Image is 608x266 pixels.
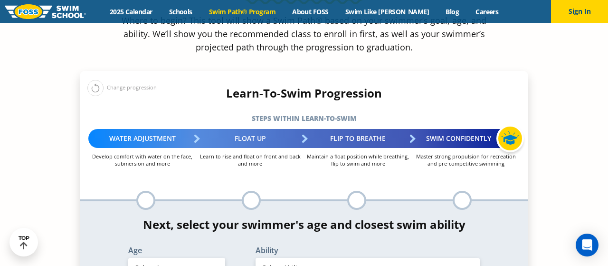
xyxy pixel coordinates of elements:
h4: Learn-To-Swim Progression [80,87,528,100]
a: Schools [161,7,200,16]
a: Careers [467,7,507,16]
p: Learn to rise and float on front and back and more [196,153,304,167]
a: Swim Path® Program [200,7,284,16]
a: 2025 Calendar [101,7,161,16]
a: About FOSS [284,7,337,16]
img: FOSS Swim School Logo [5,4,86,19]
p: Where to begin? This tool will show a Swim Path® based on your swimmer’s goal, age, and ability. ... [118,14,490,54]
p: Develop comfort with water on the face, submersion and more [88,153,196,167]
a: Swim Like [PERSON_NAME] [337,7,437,16]
a: Blog [437,7,467,16]
div: Open Intercom Messenger [576,234,598,256]
label: Ability [256,246,480,254]
div: Float Up [196,129,304,148]
h4: Next, select your swimmer's age and closest swim ability [80,218,528,231]
div: Flip to Breathe [304,129,412,148]
div: TOP [19,235,29,250]
div: Swim Confidently [412,129,520,148]
h5: Steps within Learn-to-Swim [80,112,528,125]
div: Change progression [87,79,157,96]
div: Water Adjustment [88,129,196,148]
p: Maintain a float position while breathing, flip to swim and more [304,153,412,167]
p: Master strong propulsion for recreation and pre-competitive swimming [412,153,520,167]
label: Age [128,246,225,254]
